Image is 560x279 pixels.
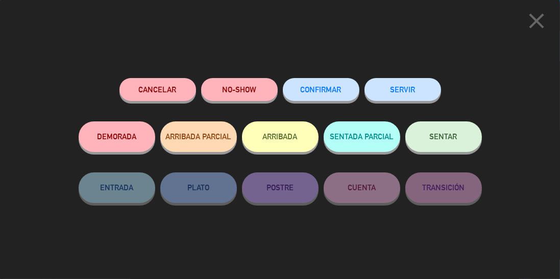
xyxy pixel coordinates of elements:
[524,8,549,34] i: close
[283,78,359,101] button: CONFIRMAR
[521,8,552,38] button: close
[242,121,319,152] button: ARRIBADA
[430,132,457,141] span: SENTAR
[201,78,278,101] button: NO-SHOW
[160,172,237,203] button: PLATO
[160,121,237,152] button: ARRIBADA PARCIAL
[119,78,196,101] button: Cancelar
[301,85,342,94] span: CONFIRMAR
[364,78,441,101] button: SERVIR
[165,132,231,141] span: ARRIBADA PARCIAL
[79,121,155,152] button: DEMORADA
[405,121,482,152] button: SENTAR
[242,172,319,203] button: POSTRE
[324,172,400,203] button: CUENTA
[324,121,400,152] button: SENTADA PARCIAL
[405,172,482,203] button: TRANSICIÓN
[79,172,155,203] button: ENTRADA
